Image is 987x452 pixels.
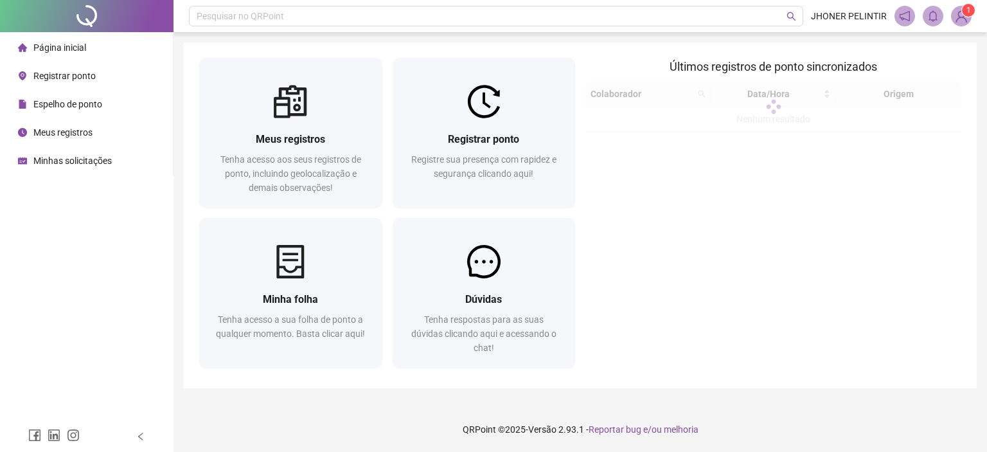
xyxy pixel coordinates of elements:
span: notification [899,10,911,22]
span: Últimos registros de ponto sincronizados [670,60,877,73]
span: 1 [966,6,971,15]
span: file [18,100,27,109]
span: Dúvidas [465,293,502,305]
span: Tenha respostas para as suas dúvidas clicando aqui e acessando o chat! [411,314,556,353]
span: clock-circle [18,128,27,137]
span: Versão [528,424,556,435]
span: Meus registros [256,133,325,145]
span: environment [18,71,27,80]
span: Registre sua presença com rapidez e segurança clicando aqui! [411,154,556,179]
span: linkedin [48,429,60,442]
img: 93776 [952,6,971,26]
span: JHONER PELINTIR [811,9,887,23]
span: Tenha acesso aos seus registros de ponto, incluindo geolocalização e demais observações! [220,154,361,193]
span: search [787,12,796,21]
span: home [18,43,27,52]
span: Minhas solicitações [33,156,112,166]
span: Tenha acesso a sua folha de ponto a qualquer momento. Basta clicar aqui! [216,314,365,339]
a: Meus registrosTenha acesso aos seus registros de ponto, incluindo geolocalização e demais observa... [199,58,382,208]
span: Registrar ponto [448,133,519,145]
span: Espelho de ponto [33,99,102,109]
span: bell [927,10,939,22]
span: Registrar ponto [33,71,96,81]
a: Registrar pontoRegistre sua presença com rapidez e segurança clicando aqui! [393,58,576,208]
span: facebook [28,429,41,442]
span: Minha folha [263,293,318,305]
span: left [136,432,145,441]
span: Página inicial [33,42,86,53]
span: Reportar bug e/ou melhoria [589,424,698,435]
span: schedule [18,156,27,165]
span: instagram [67,429,80,442]
a: DúvidasTenha respostas para as suas dúvidas clicando aqui e acessando o chat! [393,218,576,368]
footer: QRPoint © 2025 - 2.93.1 - [173,407,987,452]
a: Minha folhaTenha acesso a sua folha de ponto a qualquer momento. Basta clicar aqui! [199,218,382,368]
span: Meus registros [33,127,93,138]
sup: Atualize o seu contato no menu Meus Dados [962,4,975,17]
